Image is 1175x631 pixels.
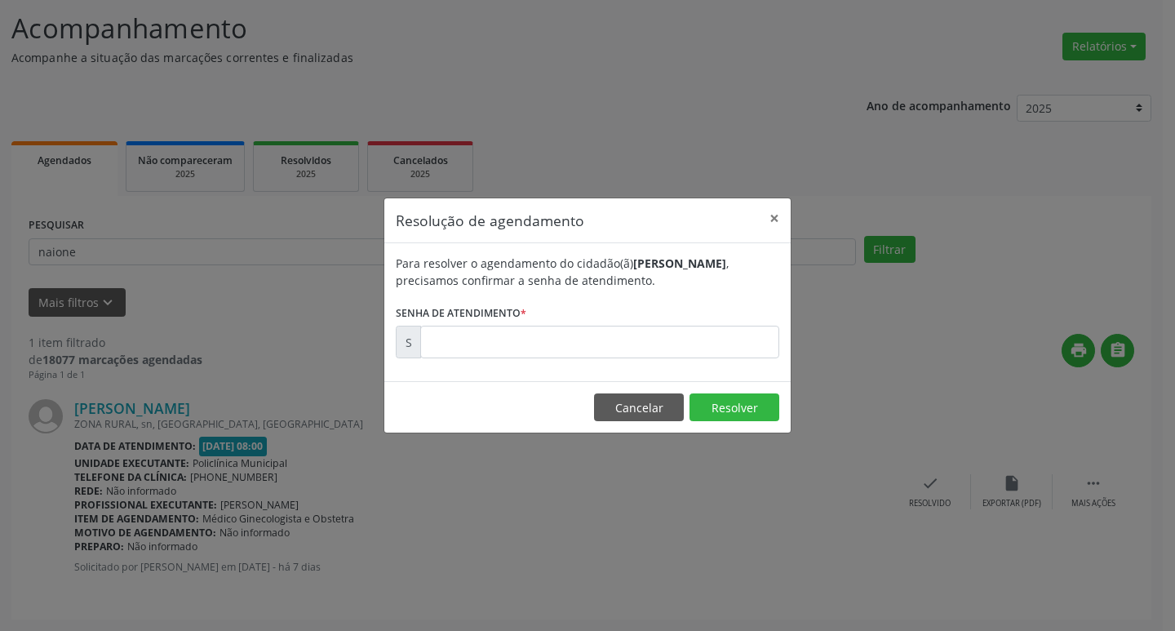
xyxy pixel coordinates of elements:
[396,210,584,231] h5: Resolução de agendamento
[689,393,779,421] button: Resolver
[633,256,726,271] b: [PERSON_NAME]
[594,393,684,421] button: Cancelar
[758,198,791,238] button: Close
[396,300,526,326] label: Senha de atendimento
[396,326,421,358] div: S
[396,255,779,289] div: Para resolver o agendamento do cidadão(ã) , precisamos confirmar a senha de atendimento.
